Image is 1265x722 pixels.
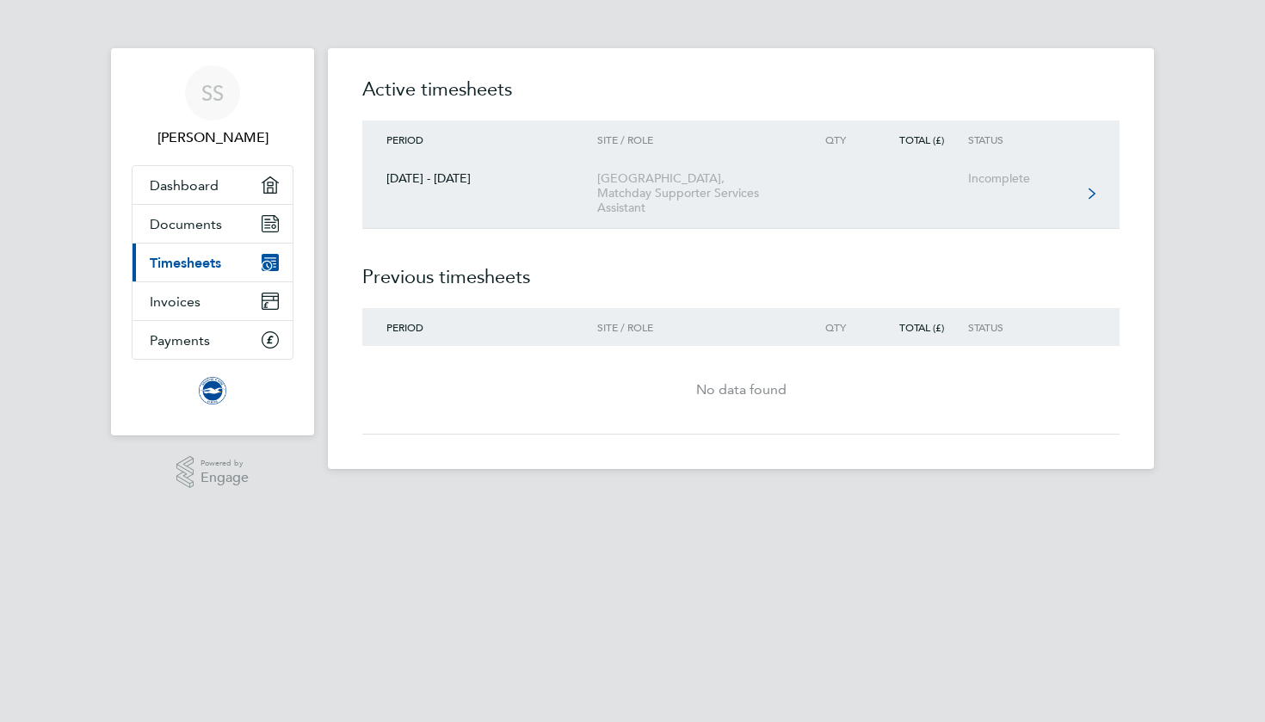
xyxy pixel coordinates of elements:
span: SS [201,82,224,104]
div: Incomplete [968,171,1074,186]
h2: Active timesheets [362,76,1120,120]
span: Documents [150,216,222,232]
div: [GEOGRAPHIC_DATA], Matchday Supporter Services Assistant [597,171,794,215]
a: Payments [133,321,293,359]
span: Engage [201,471,249,485]
a: [DATE] - [DATE][GEOGRAPHIC_DATA], Matchday Supporter Services AssistantIncomplete [362,158,1120,229]
nav: Main navigation [111,48,314,435]
a: SS[PERSON_NAME] [132,65,293,148]
a: Documents [133,205,293,243]
div: Site / Role [597,133,794,145]
span: Period [386,320,423,334]
a: Go to home page [132,377,293,404]
span: Invoices [150,293,201,310]
div: Total (£) [870,133,968,145]
div: Status [968,321,1074,333]
a: Invoices [133,282,293,320]
div: Qty [794,133,870,145]
a: Powered byEngage [176,456,250,489]
span: Timesheets [150,255,221,271]
div: Qty [794,321,870,333]
div: Status [968,133,1074,145]
img: brightonandhovealbion-logo-retina.png [199,377,226,404]
div: Total (£) [870,321,968,333]
div: No data found [362,380,1120,400]
span: Payments [150,332,210,349]
span: Powered by [201,456,249,471]
div: Site / Role [597,321,794,333]
span: Samuel Slydel [132,127,293,148]
a: Timesheets [133,244,293,281]
a: Dashboard [133,166,293,204]
h2: Previous timesheets [362,229,1120,308]
span: Period [386,133,423,146]
div: [DATE] - [DATE] [362,171,597,186]
span: Dashboard [150,177,219,194]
